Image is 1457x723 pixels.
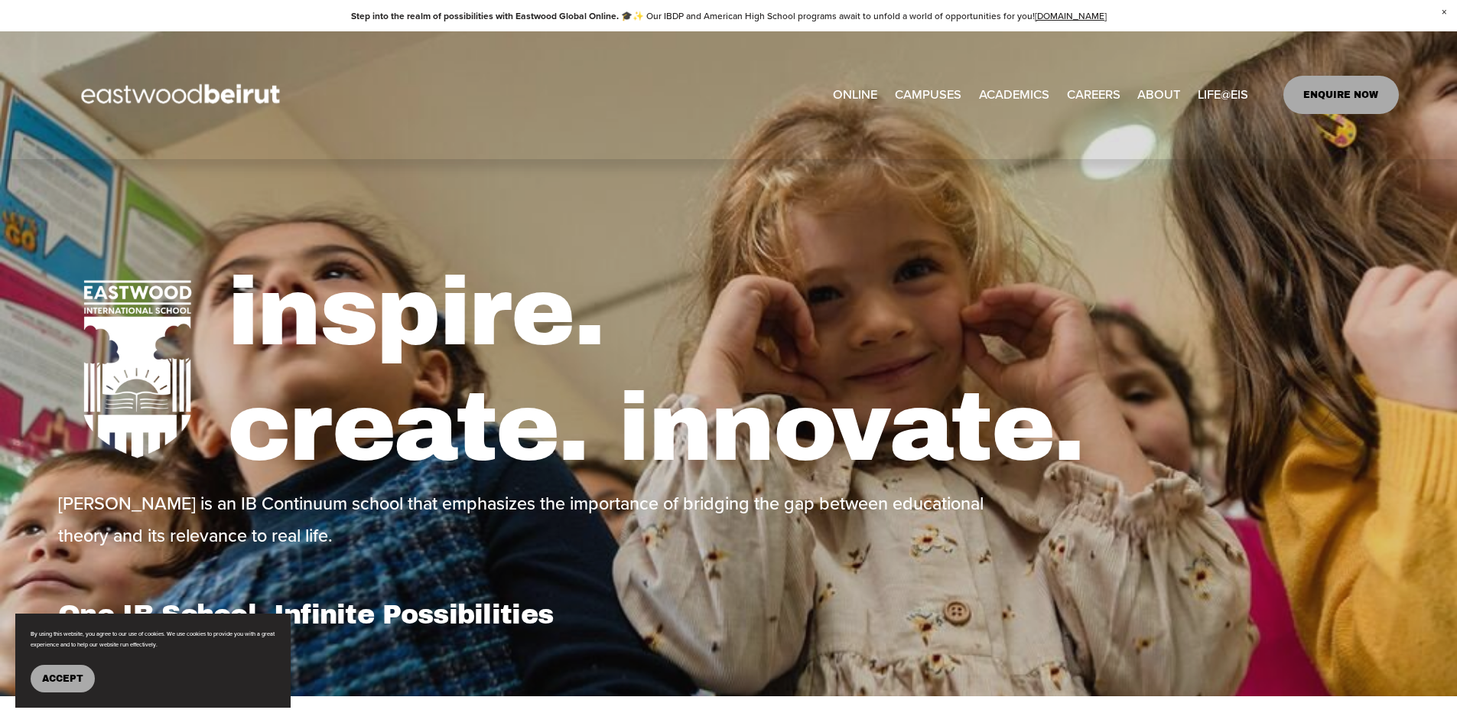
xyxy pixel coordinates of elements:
[1198,83,1248,106] span: LIFE@EIS
[1067,83,1120,108] a: CAREERS
[895,83,961,108] a: folder dropdown
[42,673,83,684] span: Accept
[1035,9,1107,22] a: [DOMAIN_NAME]
[833,83,877,108] a: ONLINE
[895,83,961,106] span: CAMPUSES
[15,614,291,708] section: Cookie banner
[1198,83,1248,108] a: folder dropdown
[979,83,1049,106] span: ACADEMICS
[58,598,724,630] h1: One IB School, Infinite Possibilities
[58,487,1005,552] p: [PERSON_NAME] is an IB Continuum school that emphasizes the importance of bridging the gap betwee...
[1137,83,1180,106] span: ABOUT
[58,56,307,134] img: EastwoodIS Global Site
[227,255,1399,487] h1: inspire. create. innovate.
[31,665,95,692] button: Accept
[31,629,275,650] p: By using this website, you agree to our use of cookies. We use cookies to provide you with a grea...
[1283,76,1399,114] a: ENQUIRE NOW
[1137,83,1180,108] a: folder dropdown
[979,83,1049,108] a: folder dropdown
